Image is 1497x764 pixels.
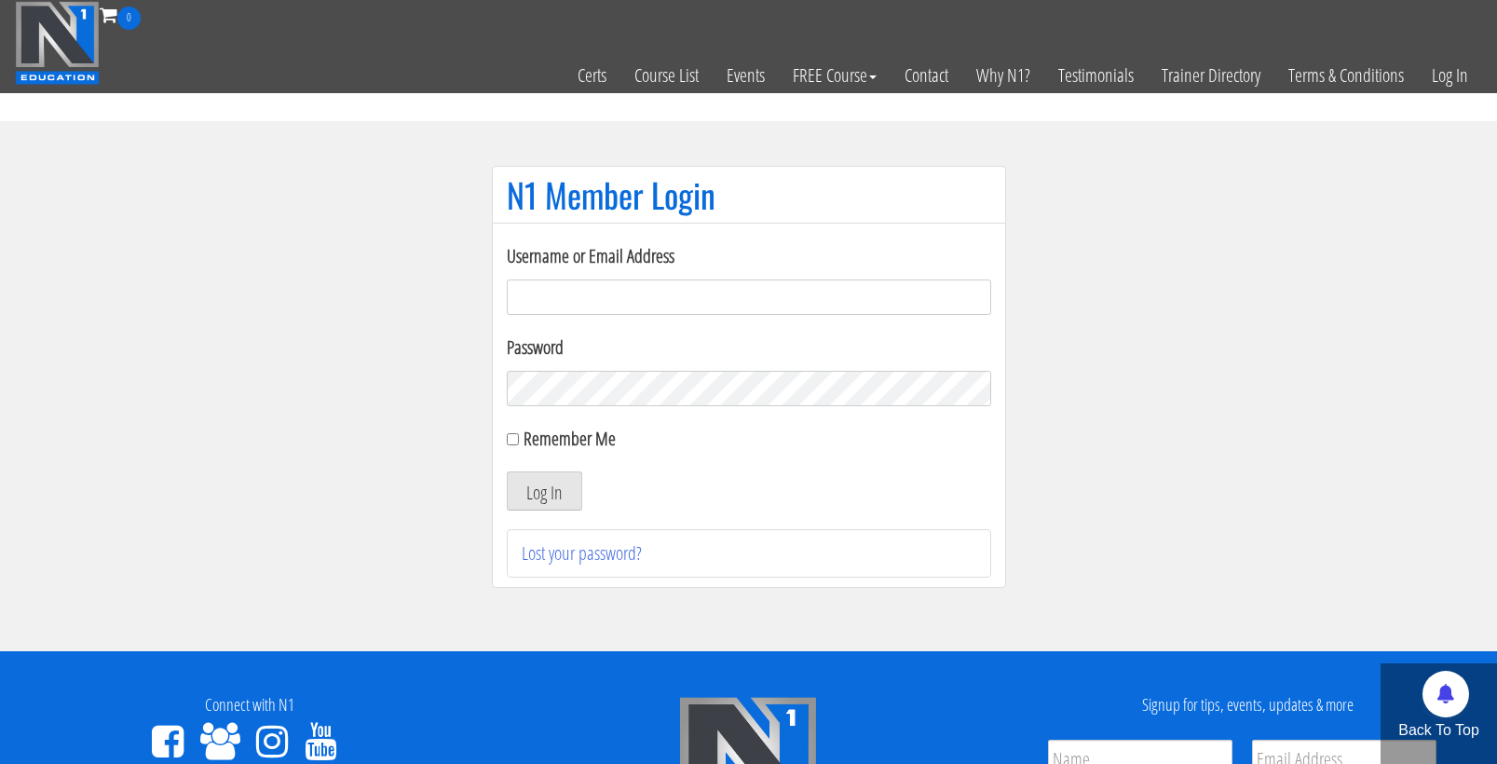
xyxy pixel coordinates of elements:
a: 0 [100,2,141,27]
h4: Signup for tips, events, updates & more [1012,696,1483,715]
h1: N1 Member Login [507,176,991,213]
label: Remember Me [524,426,616,451]
a: Testimonials [1044,30,1148,121]
a: Terms & Conditions [1274,30,1418,121]
a: Trainer Directory [1148,30,1274,121]
label: Username or Email Address [507,242,991,270]
a: Events [713,30,779,121]
a: Contact [891,30,962,121]
button: Log In [507,471,582,511]
span: 0 [117,7,141,30]
h4: Connect with N1 [14,696,485,715]
a: Course List [620,30,713,121]
a: Certs [564,30,620,121]
p: Back To Top [1381,719,1497,742]
a: Why N1? [962,30,1044,121]
img: n1-education [15,1,100,85]
label: Password [507,334,991,362]
a: Lost your password? [522,540,642,566]
a: FREE Course [779,30,891,121]
a: Log In [1418,30,1482,121]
